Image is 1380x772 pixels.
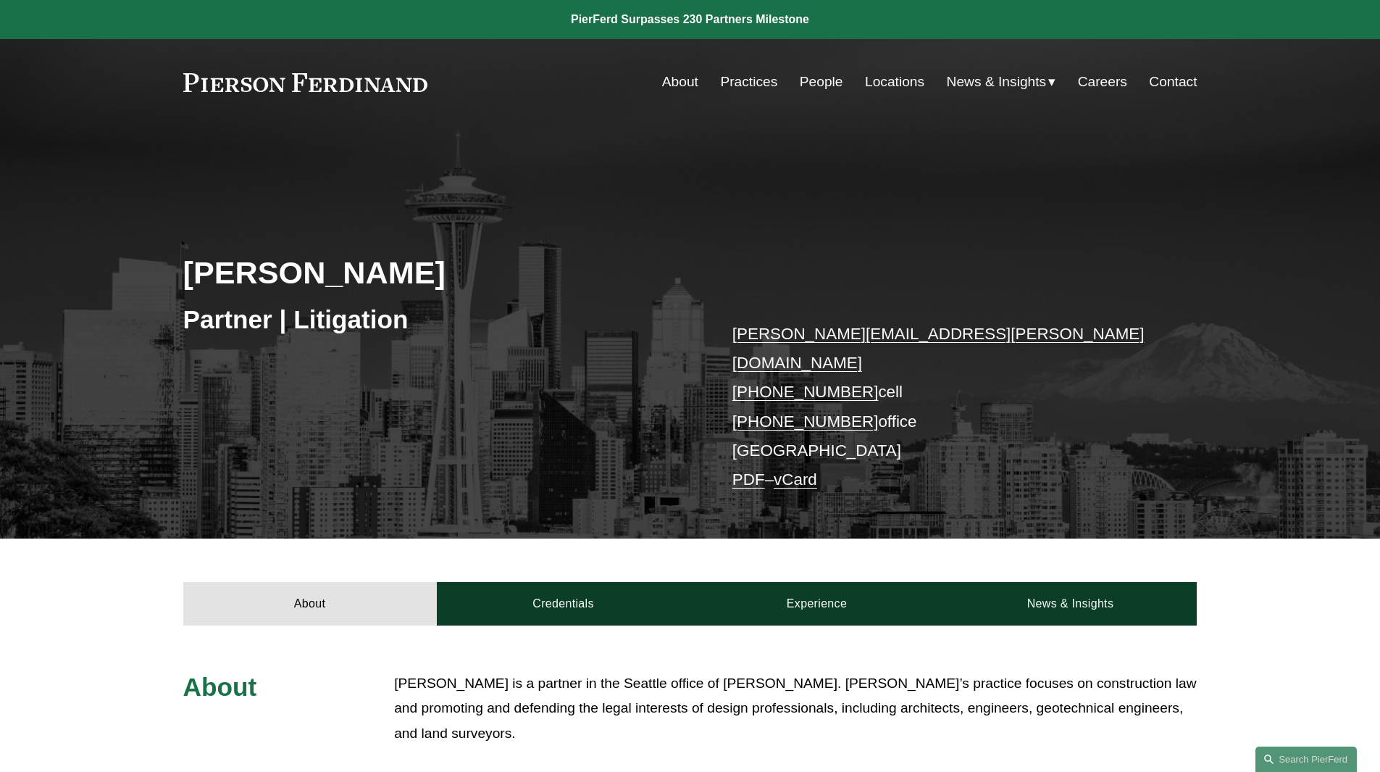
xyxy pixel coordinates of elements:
a: Search this site [1255,747,1357,772]
h3: Partner | Litigation [183,304,690,336]
p: cell office [GEOGRAPHIC_DATA] – [732,320,1155,495]
h2: [PERSON_NAME] [183,254,690,291]
a: Credentials [437,582,690,626]
a: [PHONE_NUMBER] [732,412,879,431]
span: News & Insights [947,70,1047,95]
a: folder dropdown [947,68,1056,96]
a: Contact [1149,68,1197,96]
a: PDF [732,470,765,489]
a: About [183,582,437,626]
span: About [183,673,257,701]
a: Locations [865,68,924,96]
a: People [800,68,843,96]
a: News & Insights [943,582,1197,626]
p: [PERSON_NAME] is a partner in the Seattle office of [PERSON_NAME]. [PERSON_NAME]’s practice focus... [394,671,1197,747]
a: [PHONE_NUMBER] [732,383,879,401]
a: [PERSON_NAME][EMAIL_ADDRESS][PERSON_NAME][DOMAIN_NAME] [732,325,1145,372]
a: vCard [774,470,817,489]
a: Careers [1078,68,1127,96]
a: Practices [720,68,777,96]
a: About [662,68,698,96]
a: Experience [690,582,944,626]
